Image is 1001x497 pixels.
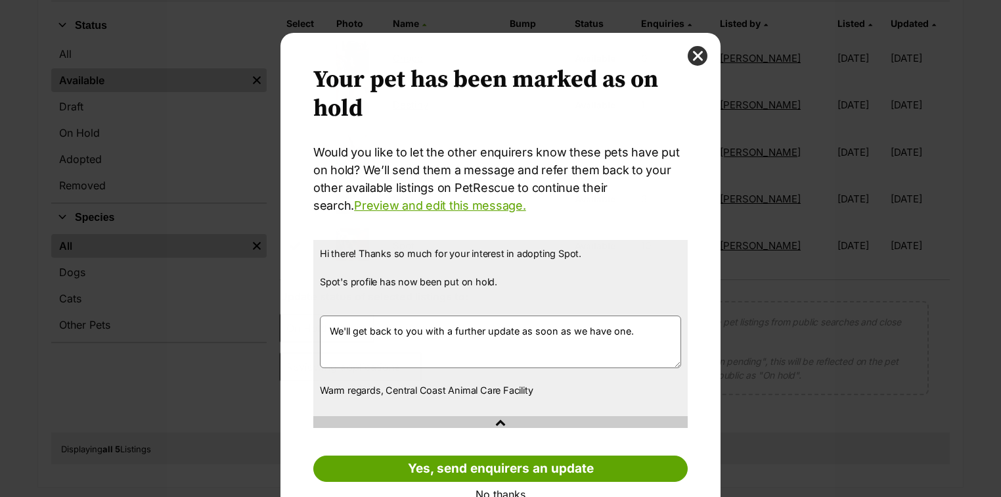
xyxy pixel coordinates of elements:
p: Would you like to let the other enquirers know these pets have put on hold? We’ll send them a mes... [313,143,688,214]
button: close [688,46,707,66]
a: Yes, send enquirers an update [313,456,688,482]
a: Preview and edit this message. [354,199,525,212]
p: Hi there! Thanks so much for your interest in adopting Spot. Spot's profile has now been put on h... [320,247,681,303]
textarea: We'll get back to you with a further update as soon as we have one. [320,316,681,368]
h2: Your pet has been marked as on hold [313,66,688,124]
p: Warm regards, Central Coast Animal Care Facility [320,383,681,398]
